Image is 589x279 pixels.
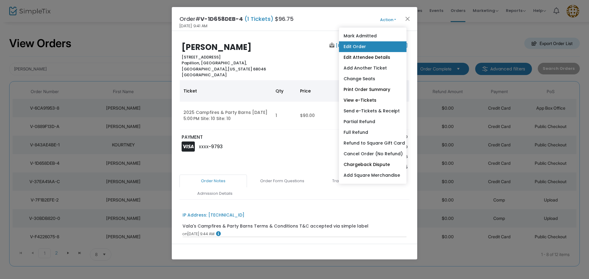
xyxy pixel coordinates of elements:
[339,106,406,116] a: Send e-Tickets & Receipt
[370,17,406,23] button: Action
[248,175,316,187] a: Order Form Questions
[339,74,406,84] a: Change Seats
[339,52,406,63] a: Edit Attendee Details
[209,143,223,150] span: -9793
[180,102,272,130] td: 2025 Campfires & Party Barns [DATE] 5:00 PM Site: 10 Site: 10
[179,175,247,187] a: Order Notes
[339,95,406,106] a: View e-Tickets
[339,63,406,74] a: Add Another Ticket
[182,42,252,53] b: [PERSON_NAME]
[339,84,406,95] a: Print Order Summary
[339,159,406,170] a: Chargeback Dispute
[296,102,355,130] td: $90.00
[200,15,243,23] span: V-1D658DEB-4
[183,231,187,236] span: on
[179,15,294,23] h4: Order# $96.75
[181,187,248,200] a: Admission Details
[296,80,355,102] th: Price
[326,144,379,150] p: Service Fee Total
[183,223,368,229] div: Vala's Campfires & Party Barns Terms & Conditions T&C accepted via simple label
[339,41,406,52] a: Edit Order
[180,80,409,130] div: Data table
[339,170,406,181] a: Add Square Merchandise
[326,134,379,140] p: Sub total
[339,31,406,41] a: Mark Admitted
[199,144,209,149] span: XXXX
[179,23,207,29] span: [DATE] 9:41 AM
[326,154,379,160] p: Tax Total
[404,15,412,23] button: Close
[272,80,296,102] th: Qty
[180,80,272,102] th: Ticket
[182,54,266,78] b: [STREET_ADDRESS] [US_STATE] 68046 [GEOGRAPHIC_DATA]
[318,175,385,187] a: Transaction Details
[182,60,247,72] span: Papillion, [GEOGRAPHIC_DATA], [GEOGRAPHIC_DATA],
[183,231,407,237] div: [DATE] 9:44 AM
[339,149,406,159] a: Cancel Order (No Refund)
[183,212,244,218] div: IP Address: [TECHNICAL_ID]
[243,15,275,23] span: (1 Tickets)
[182,134,292,141] p: PAYMENT
[339,127,406,138] a: Full Refund
[339,116,406,127] a: Partial Refund
[339,138,406,149] a: Refund to Square Gift Card
[326,164,379,171] p: Order Total
[272,102,296,130] td: 1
